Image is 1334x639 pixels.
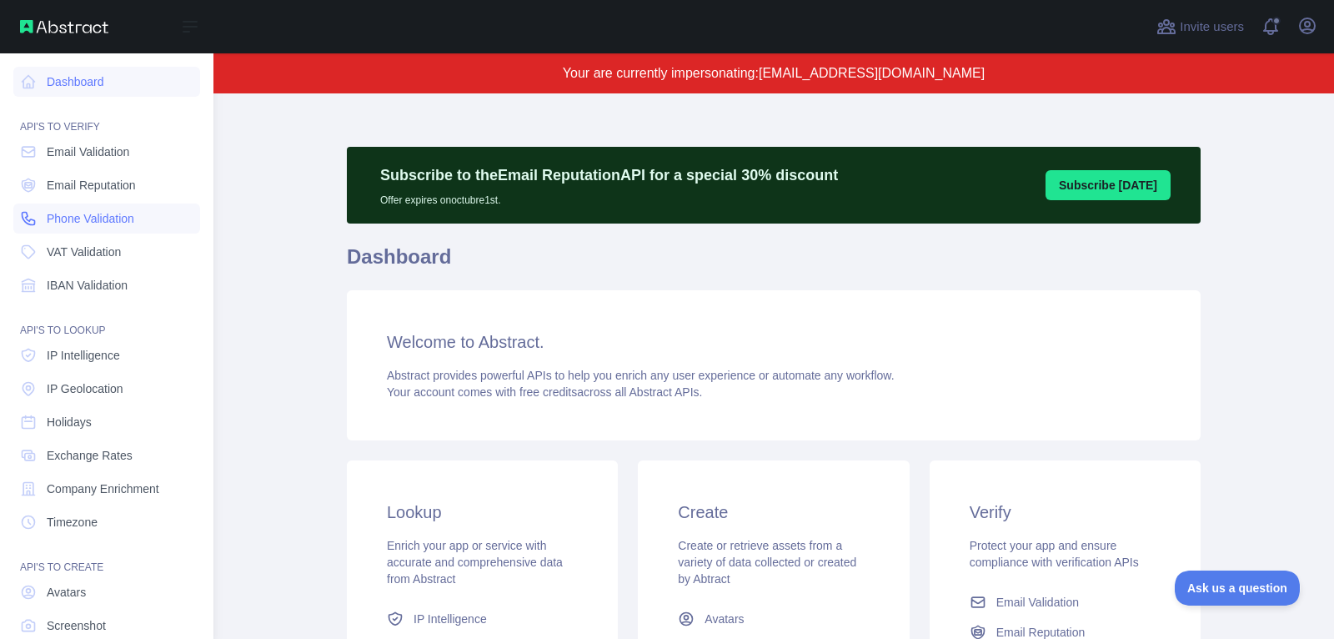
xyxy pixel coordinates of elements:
a: Email Reputation [13,170,200,200]
h3: Create [678,501,869,524]
p: Offer expires on octubre 1st. [380,187,838,207]
span: Your are currently impersonating: [563,66,759,80]
a: VAT Validation [13,237,200,267]
a: Company Enrichment [13,474,200,504]
span: Holidays [47,414,92,430]
iframe: Toggle Customer Support [1175,571,1301,606]
span: Exchange Rates [47,447,133,464]
button: Invite users [1153,13,1247,40]
a: IP Geolocation [13,374,200,404]
span: IP Intelligence [47,347,120,364]
img: Abstract API [20,20,108,33]
h1: Dashboard [347,244,1201,284]
span: Email Validation [47,143,129,160]
p: Subscribe to the Email Reputation API for a special 30 % discount [380,164,838,187]
a: Exchange Rates [13,440,200,470]
span: Abstract provides powerful APIs to help you enrich any user experience or automate any workflow. [387,369,895,382]
span: [EMAIL_ADDRESS][DOMAIN_NAME] [759,66,985,80]
h3: Welcome to Abstract. [387,330,1161,354]
span: Enrich your app or service with accurate and comprehensive data from Abstract [387,539,563,586]
span: Avatars [47,584,86,601]
h3: Verify [970,501,1161,524]
a: Avatars [13,577,200,607]
span: VAT Validation [47,244,121,260]
span: Protect your app and ensure compliance with verification APIs [970,539,1139,569]
div: API'S TO CREATE [13,541,200,574]
span: Company Enrichment [47,481,159,497]
span: Screenshot [47,617,106,634]
a: Email Validation [13,137,200,167]
span: Timezone [47,514,98,531]
span: Email Validation [996,594,1079,611]
a: IBAN Validation [13,270,200,300]
span: free credits [519,385,577,399]
span: Create or retrieve assets from a variety of data collected or created by Abtract [678,539,856,586]
span: IBAN Validation [47,277,128,294]
a: Holidays [13,407,200,437]
h3: Lookup [387,501,578,524]
div: API'S TO VERIFY [13,100,200,133]
button: Subscribe [DATE] [1046,170,1171,200]
a: IP Intelligence [13,340,200,370]
a: IP Intelligence [380,604,584,634]
a: Email Validation [963,587,1167,617]
span: Email Reputation [47,177,136,194]
a: Timezone [13,507,200,537]
a: Avatars [671,604,875,634]
span: Phone Validation [47,210,134,227]
span: IP Geolocation [47,380,123,397]
span: Avatars [705,611,744,627]
span: IP Intelligence [414,611,487,627]
a: Phone Validation [13,204,200,234]
span: Your account comes with across all Abstract APIs. [387,385,702,399]
div: API'S TO LOOKUP [13,304,200,337]
span: Invite users [1180,18,1244,37]
a: Dashboard [13,67,200,97]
